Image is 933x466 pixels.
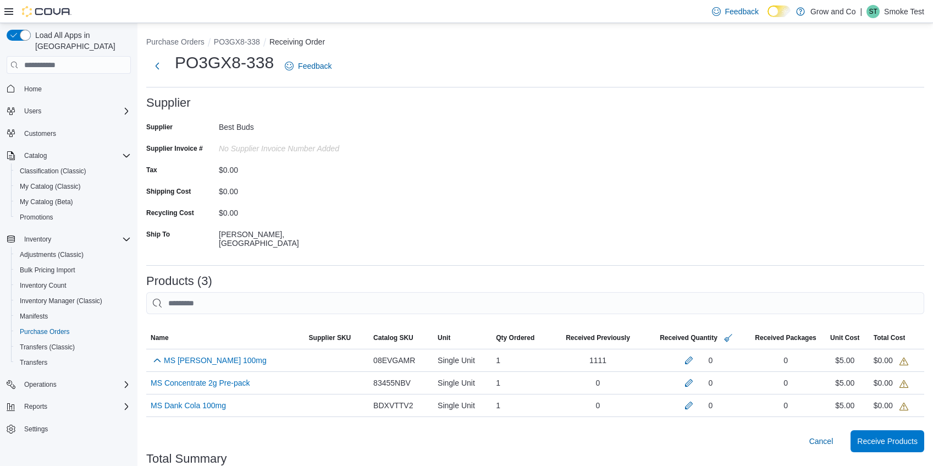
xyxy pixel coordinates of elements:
[11,278,135,293] button: Inventory Count
[866,5,880,18] div: Smoke Test
[24,425,48,434] span: Settings
[369,329,433,347] button: Catalog SKU
[869,5,877,18] span: ST
[15,165,91,178] a: Classification (Classic)
[22,6,71,17] img: Cova
[566,333,630,342] span: Received Previously
[750,349,820,371] div: 0
[20,127,60,140] a: Customers
[24,85,42,94] span: Home
[11,163,135,179] button: Classification (Classic)
[24,151,47,160] span: Catalog
[709,399,713,412] div: 0
[20,105,46,118] button: Users
[809,436,833,447] span: Cancel
[24,129,56,138] span: Customers
[551,349,644,371] div: 1111
[15,294,131,308] span: Inventory Manager (Classic)
[20,127,131,140] span: Customers
[20,105,131,118] span: Users
[373,376,411,390] span: 83455NBV
[15,248,131,261] span: Adjustments (Classic)
[821,349,869,371] div: $5.00
[11,210,135,225] button: Promotions
[151,399,226,412] a: MS Dank Cola 100mg
[11,339,135,355] button: Transfers (Classic)
[2,125,135,141] button: Customers
[20,233,131,246] span: Inventory
[2,399,135,414] button: Reports
[146,275,212,288] h3: Products (3)
[20,423,52,436] a: Settings
[884,5,924,18] p: Smoke Test
[709,354,713,367] div: 0
[709,376,713,390] div: 0
[20,400,131,413] span: Reports
[20,312,48,321] span: Manifests
[269,37,325,46] button: Receiving Order
[151,333,169,342] span: Name
[219,140,366,153] div: No Supplier Invoice Number added
[851,430,924,452] button: Receive Products
[7,76,131,465] nav: Complex example
[20,198,73,206] span: My Catalog (Beta)
[15,325,74,338] a: Purchase Orders
[860,5,862,18] p: |
[20,400,52,413] button: Reports
[20,250,84,259] span: Adjustments (Classic)
[11,324,135,339] button: Purchase Orders
[20,297,102,305] span: Inventory Manager (Classic)
[821,372,869,394] div: $5.00
[433,349,492,371] div: Single Unit
[492,349,551,371] div: 1
[219,204,366,217] div: $0.00
[219,183,366,196] div: $0.00
[11,309,135,324] button: Manifests
[805,430,838,452] button: Cancel
[20,167,86,176] span: Classification (Classic)
[219,226,366,248] div: [PERSON_NAME], [GEOGRAPHIC_DATA]
[15,279,131,292] span: Inventory Count
[214,37,260,46] button: PO3GX8-338
[24,107,41,116] span: Users
[146,144,203,153] label: Supplier Invoice #
[24,235,51,244] span: Inventory
[438,333,450,342] span: Unit
[20,327,70,336] span: Purchase Orders
[20,83,46,96] a: Home
[20,182,81,191] span: My Catalog (Classic)
[20,378,61,391] button: Operations
[146,37,205,46] button: Purchase Orders
[750,372,820,394] div: 0
[15,325,131,338] span: Purchase Orders
[2,103,135,119] button: Users
[11,262,135,278] button: Bulk Pricing Import
[830,333,859,342] span: Unit Cost
[2,80,135,96] button: Home
[20,358,47,367] span: Transfers
[146,123,173,131] label: Supplier
[373,399,413,412] span: BDXVTTV2
[2,377,135,392] button: Operations
[146,209,194,217] label: Recycling Cost
[20,343,75,352] span: Transfers (Classic)
[15,180,85,193] a: My Catalog (Classic)
[24,402,47,411] span: Reports
[810,5,855,18] p: Grow and Co
[15,279,71,292] a: Inventory Count
[164,354,267,367] a: MS [PERSON_NAME] 100mg
[492,394,551,416] div: 1
[20,149,131,162] span: Catalog
[755,333,816,342] span: Received Packages
[146,452,227,465] h3: Total Summary
[11,355,135,370] button: Transfers
[305,329,369,347] button: Supplier SKU
[15,356,131,369] span: Transfers
[660,333,717,342] span: Received Quantity
[219,161,366,174] div: $0.00
[433,394,492,416] div: Single Unit
[15,341,79,354] a: Transfers (Classic)
[2,232,135,247] button: Inventory
[15,310,131,323] span: Manifests
[660,331,735,344] span: Received Quantity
